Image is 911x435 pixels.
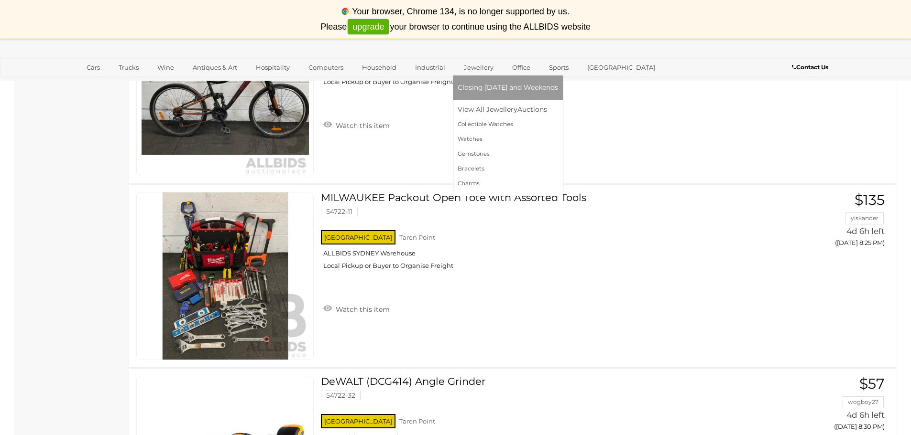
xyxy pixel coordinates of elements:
a: Antiques & Art [187,60,243,75]
a: Contact Us [792,62,831,73]
a: $135 yiskander 4d 6h left ([DATE] 8:25 PM) [776,192,887,252]
a: Cars [80,60,106,75]
span: $135 [855,191,885,209]
a: Industrial [409,60,451,75]
a: upgrade [348,19,389,35]
a: Hospitality [250,60,296,75]
a: NITRO TRAVERSE Mountain Bike 54722-10 [GEOGRAPHIC_DATA] Taren Point ALLBIDS SYDNEY Warehouse Loca... [328,8,761,93]
a: Jewellery [458,60,500,75]
span: Watch this item [333,305,390,314]
span: $57 [859,375,885,393]
a: Watch this item [321,301,392,316]
a: Household [356,60,403,75]
a: Sports [543,60,575,75]
a: Trucks [112,60,145,75]
span: Watch this item [333,121,390,130]
img: 54722-11bp.jpeg [142,192,309,360]
img: 54722-10bx.jpeg [142,9,309,176]
a: Computers [302,60,350,75]
a: Office [506,60,537,75]
a: Watch this item [321,117,392,132]
b: Contact Us [792,64,828,71]
a: [GEOGRAPHIC_DATA] [581,60,661,75]
a: MILWAUKEE Packout Open Tote with Assorted Tools 54722-11 [GEOGRAPHIC_DATA] Taren Point ALLBIDS SY... [328,192,761,277]
a: Wine [151,60,180,75]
